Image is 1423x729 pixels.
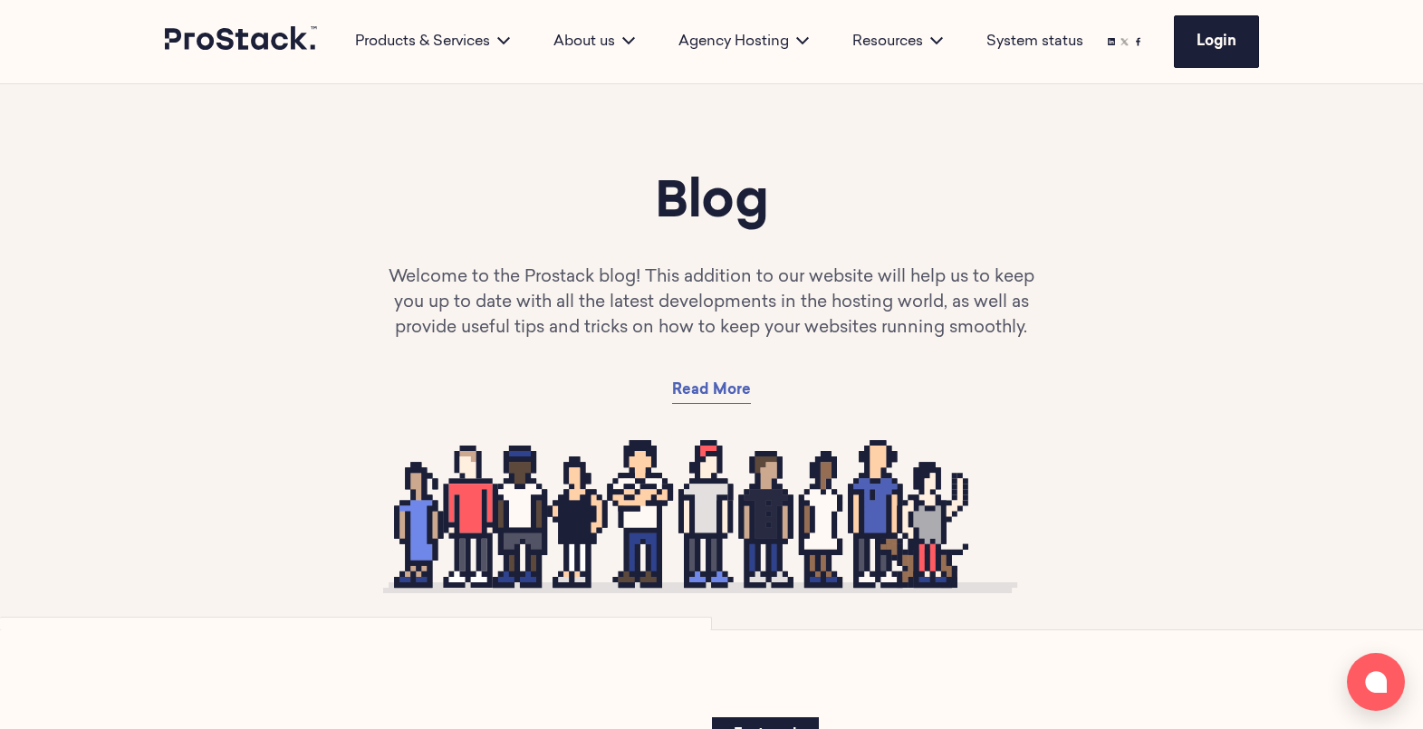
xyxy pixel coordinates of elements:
a: Prostack logo [165,26,319,57]
a: System status [986,31,1083,53]
div: Agency Hosting [657,31,831,53]
div: Products & Services [333,31,532,53]
div: Resources [831,31,965,53]
span: Login [1197,34,1236,49]
button: Open chat window [1347,653,1405,711]
span: Read More [672,383,751,398]
a: Login [1174,15,1259,68]
div: About us [532,31,657,53]
p: Welcome to the Prostack blog! This addition to our website will help us to keep you up to date wi... [383,265,1040,341]
h1: Blog [274,171,1149,236]
a: Read More [672,378,751,404]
